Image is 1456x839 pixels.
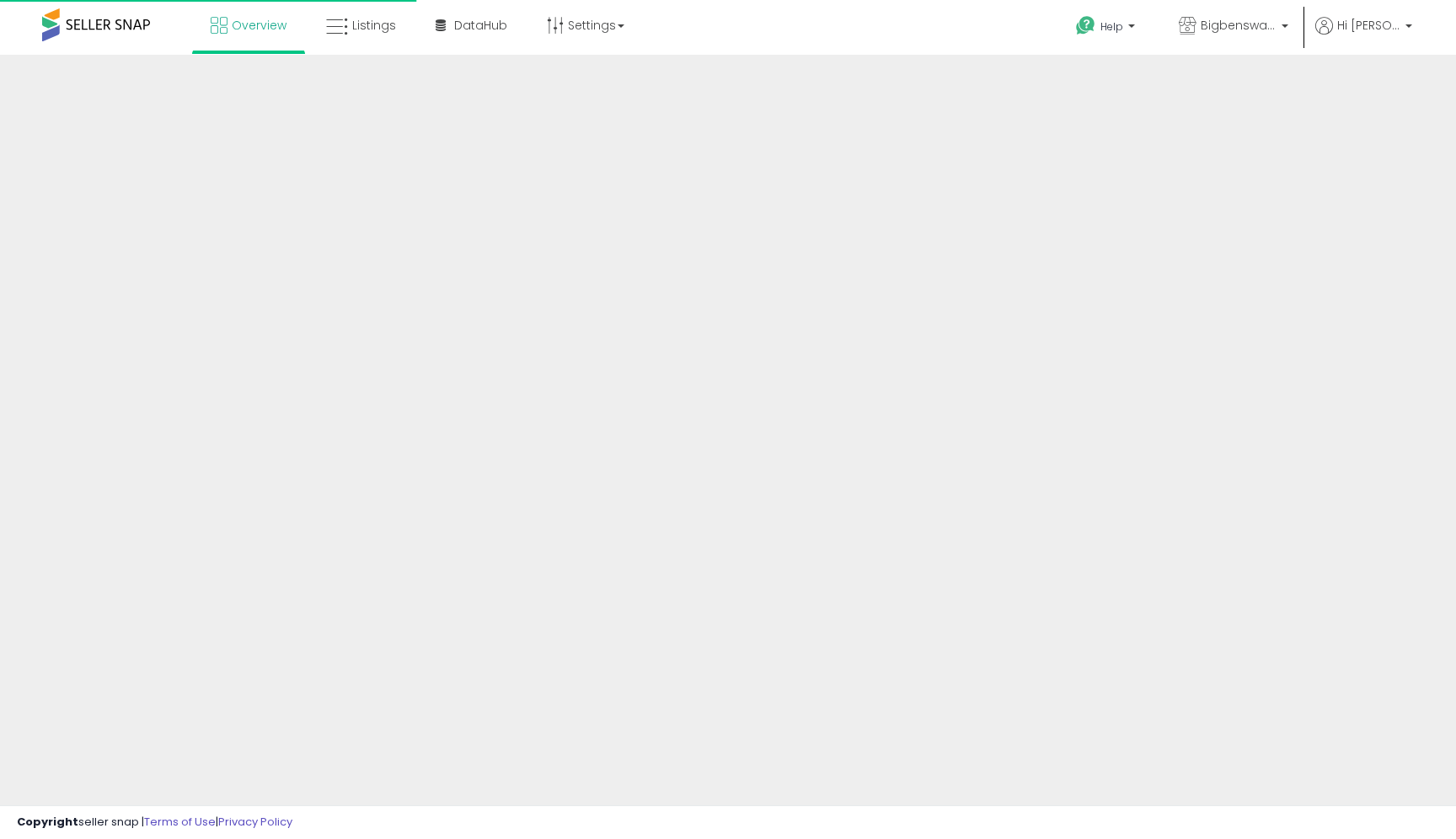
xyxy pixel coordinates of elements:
a: Help [1063,3,1152,55]
span: Bigbenswarehouse [1201,17,1277,34]
a: Hi [PERSON_NAME] [1315,17,1412,55]
span: DataHub [454,17,507,34]
span: Overview [232,17,286,34]
span: Listings [352,17,396,34]
span: Help [1100,19,1123,34]
span: Hi [PERSON_NAME] [1337,17,1400,34]
i: Get Help [1075,15,1096,36]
